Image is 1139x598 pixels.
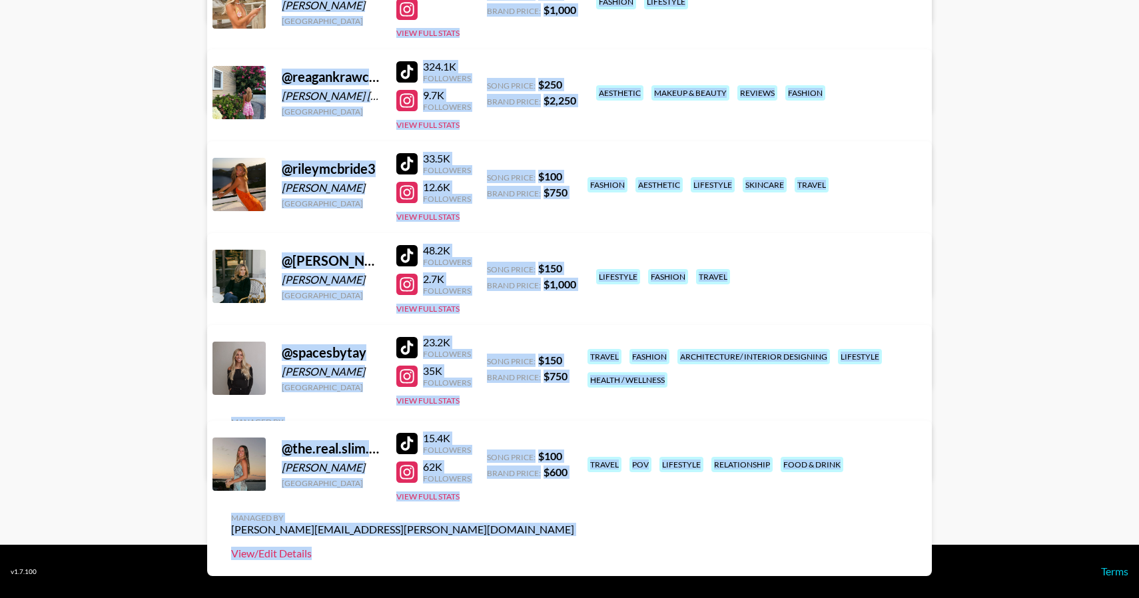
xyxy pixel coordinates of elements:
div: [PERSON_NAME] [282,273,380,286]
div: lifestyle [596,269,640,284]
button: View Full Stats [396,120,460,130]
div: [GEOGRAPHIC_DATA] [282,382,380,392]
div: Followers [423,349,471,359]
div: Followers [423,194,471,204]
button: View Full Stats [396,491,460,501]
div: 23.2K [423,336,471,349]
strong: $ 1,000 [544,3,576,16]
strong: $ 100 [538,170,562,182]
div: [GEOGRAPHIC_DATA] [282,290,380,300]
div: @ reagankrawczyk [282,69,380,85]
strong: $ 750 [544,370,568,382]
strong: $ 150 [538,354,562,366]
button: View Full Stats [396,212,460,222]
button: View Full Stats [396,304,460,314]
div: 12.6K [423,180,471,194]
div: Managed By [231,417,574,427]
div: 33.5K [423,152,471,165]
div: @ spacesbytay [282,344,380,361]
div: 62K [423,460,471,473]
div: health / wellness [587,372,667,388]
span: Song Price: [487,81,536,91]
div: food & drink [781,457,843,472]
div: makeup & beauty [651,85,729,101]
div: lifestyle [838,349,882,364]
span: Brand Price: [487,188,541,198]
div: pov [629,457,651,472]
div: [GEOGRAPHIC_DATA] [282,478,380,488]
div: v 1.7.100 [11,567,37,576]
div: travel [696,269,730,284]
a: Terms [1101,565,1128,577]
strong: $ 100 [538,449,562,462]
div: reviews [737,85,777,101]
span: Song Price: [487,452,536,462]
div: [PERSON_NAME] [282,181,380,194]
strong: $ 2,250 [544,94,576,107]
div: Followers [423,257,471,267]
div: travel [587,457,621,472]
div: [PERSON_NAME][EMAIL_ADDRESS][PERSON_NAME][DOMAIN_NAME] [231,523,574,536]
div: Followers [423,102,471,112]
strong: $ 250 [538,78,562,91]
div: @ rileymcbride3 [282,160,380,177]
span: Song Price: [487,172,536,182]
div: lifestyle [659,457,703,472]
div: [GEOGRAPHIC_DATA] [282,107,380,117]
div: travel [587,349,621,364]
div: fashion [648,269,688,284]
div: Managed By [231,513,574,523]
div: Followers [423,445,471,455]
div: fashion [785,85,825,101]
span: Song Price: [487,264,536,274]
button: View Full Stats [396,28,460,38]
div: fashion [587,177,627,192]
strong: $ 150 [538,262,562,274]
div: 324.1K [423,60,471,73]
button: View Full Stats [396,396,460,406]
div: [PERSON_NAME] [PERSON_NAME] [282,89,380,103]
div: [GEOGRAPHIC_DATA] [282,16,380,26]
div: 48.2K [423,244,471,257]
div: Followers [423,473,471,483]
div: [PERSON_NAME] [282,365,380,378]
div: [GEOGRAPHIC_DATA] [282,198,380,208]
span: Brand Price: [487,468,541,478]
div: lifestyle [691,177,735,192]
div: aesthetic [596,85,643,101]
div: Followers [423,165,471,175]
span: Brand Price: [487,372,541,382]
div: [PERSON_NAME] [282,461,380,474]
span: Brand Price: [487,6,541,16]
strong: $ 1,000 [544,278,576,290]
div: @ the.real.slim.sadieee [282,440,380,457]
div: @ [PERSON_NAME].[PERSON_NAME] [282,252,380,269]
div: 2.7K [423,272,471,286]
span: Brand Price: [487,97,541,107]
div: fashion [629,349,669,364]
strong: $ 600 [544,465,568,478]
div: aesthetic [635,177,683,192]
div: 15.4K [423,432,471,445]
div: 9.7K [423,89,471,102]
div: Followers [423,286,471,296]
span: Song Price: [487,356,536,366]
div: 35K [423,364,471,378]
div: skincare [743,177,787,192]
div: Followers [423,73,471,83]
a: View/Edit Details [231,547,574,560]
div: architecture/ interior designing [677,349,830,364]
div: relationship [711,457,773,472]
div: Followers [423,378,471,388]
div: travel [795,177,829,192]
strong: $ 750 [544,186,568,198]
span: Brand Price: [487,280,541,290]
